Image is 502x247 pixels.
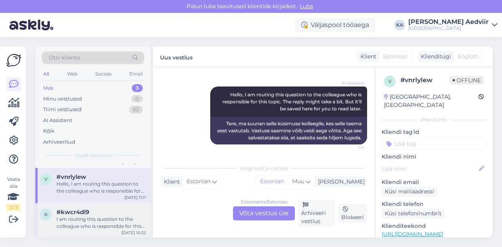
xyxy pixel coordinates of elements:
[382,164,477,173] input: Lisa nimi
[256,176,288,188] div: Estonian
[241,198,287,206] div: Estonian to Estonian
[6,176,20,211] div: Vaata siia
[210,117,367,144] div: Tere, ma suunan selle küsimuse kolleegile, kes selle teema eest vastutab. Vastuse saamine võib ve...
[56,209,89,216] span: #kwcr4di9
[382,138,486,150] input: Lisa tag
[408,19,489,25] div: [PERSON_NAME] Aedviir
[298,200,335,227] div: Arhiveeri vestlus
[122,230,146,236] div: [DATE] 10:32
[315,178,365,186] div: [PERSON_NAME]
[335,145,365,151] span: 11:11
[400,76,449,85] div: # vnrlylew
[295,18,375,32] div: Väljaspool tööaega
[56,180,146,195] div: Hello, I am routing this question to the colleague who is responsible for this topic. The reply m...
[458,52,478,61] span: English
[382,128,486,136] p: Kliendi tag'id
[65,69,79,79] div: Web
[233,206,295,220] div: Võta vestlus üle
[382,231,443,238] a: [URL][DOMAIN_NAME]
[43,117,72,124] div: AI Assistent
[449,76,484,85] span: Offline
[128,69,144,79] div: Email
[394,20,405,31] div: KA
[44,211,48,217] span: k
[42,69,51,79] div: All
[222,92,363,112] span: Hello, I am routing this question to the colleague who is responsible for this topic. The reply m...
[292,178,304,185] span: Muu
[56,216,146,230] div: I am routing this question to the colleague who is responsible for this topic. The reply might ta...
[44,176,47,182] span: v
[408,19,497,31] a: [PERSON_NAME] Aedviir[GEOGRAPHIC_DATA]
[383,52,407,61] span: Estonian
[357,52,376,61] div: Klient
[384,93,478,109] div: [GEOGRAPHIC_DATA], [GEOGRAPHIC_DATA]
[382,208,445,219] div: Küsi telefoninumbrit
[129,106,143,114] div: 62
[43,127,55,135] div: Kõik
[388,78,391,84] span: v
[382,153,486,161] p: Kliendi nimi
[43,138,75,146] div: Arhiveeritud
[160,51,193,62] label: Uus vestlus
[382,178,486,186] p: Kliendi email
[124,195,146,200] div: [DATE] 11:11
[382,222,486,230] p: Klienditeekond
[49,54,80,62] span: Otsi kliente
[297,3,315,10] span: Luba
[382,186,437,197] div: Küsi meiliaadressi
[43,84,53,92] div: Uus
[6,204,20,211] div: 2 / 3
[335,80,365,86] span: AI Assistent
[75,152,111,159] span: Uued vestlused
[161,178,180,186] div: Klient
[56,173,86,180] span: #vnrlylew
[382,116,486,123] div: Kliendi info
[408,25,489,31] div: [GEOGRAPHIC_DATA]
[131,95,143,103] div: 0
[94,69,113,79] div: Socials
[132,84,143,92] div: 3
[43,95,82,103] div: Minu vestlused
[43,106,82,114] div: Tiimi vestlused
[418,52,451,61] div: Klienditugi
[382,200,486,208] p: Kliendi telefon
[161,165,367,172] div: Valige keel ja vastake
[6,53,21,68] img: Askly Logo
[338,204,367,223] div: Blokeeri
[187,177,211,186] span: Estonian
